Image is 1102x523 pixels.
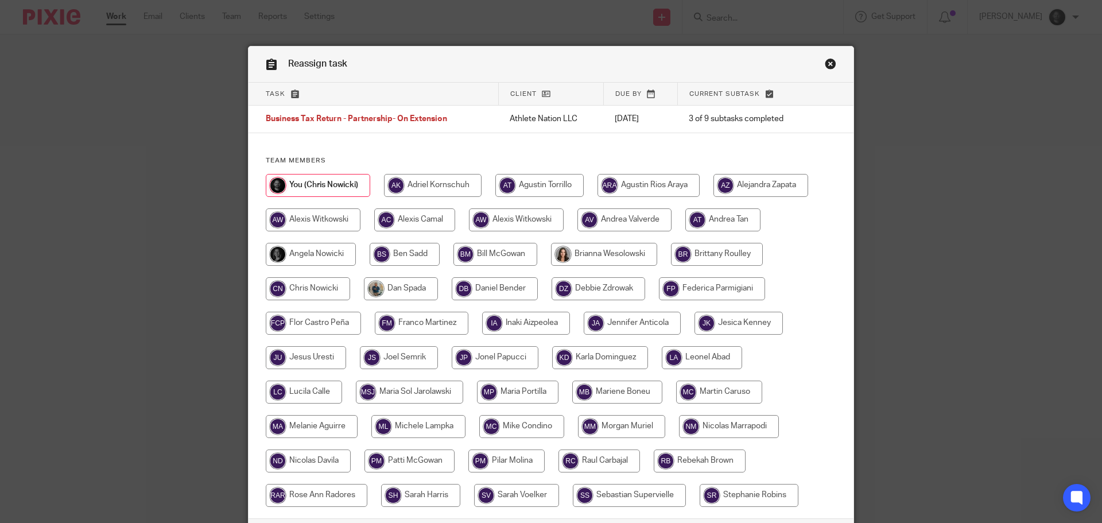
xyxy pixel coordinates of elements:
p: Athlete Nation LLC [510,113,592,125]
span: Current subtask [689,91,760,97]
span: Business Tax Return - Partnership- On Extension [266,115,447,123]
span: Client [510,91,537,97]
td: 3 of 9 subtasks completed [677,106,813,133]
p: [DATE] [615,113,666,125]
span: Reassign task [288,59,347,68]
span: Task [266,91,285,97]
span: Due by [615,91,642,97]
a: Close this dialog window [825,58,836,73]
h4: Team members [266,156,836,165]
